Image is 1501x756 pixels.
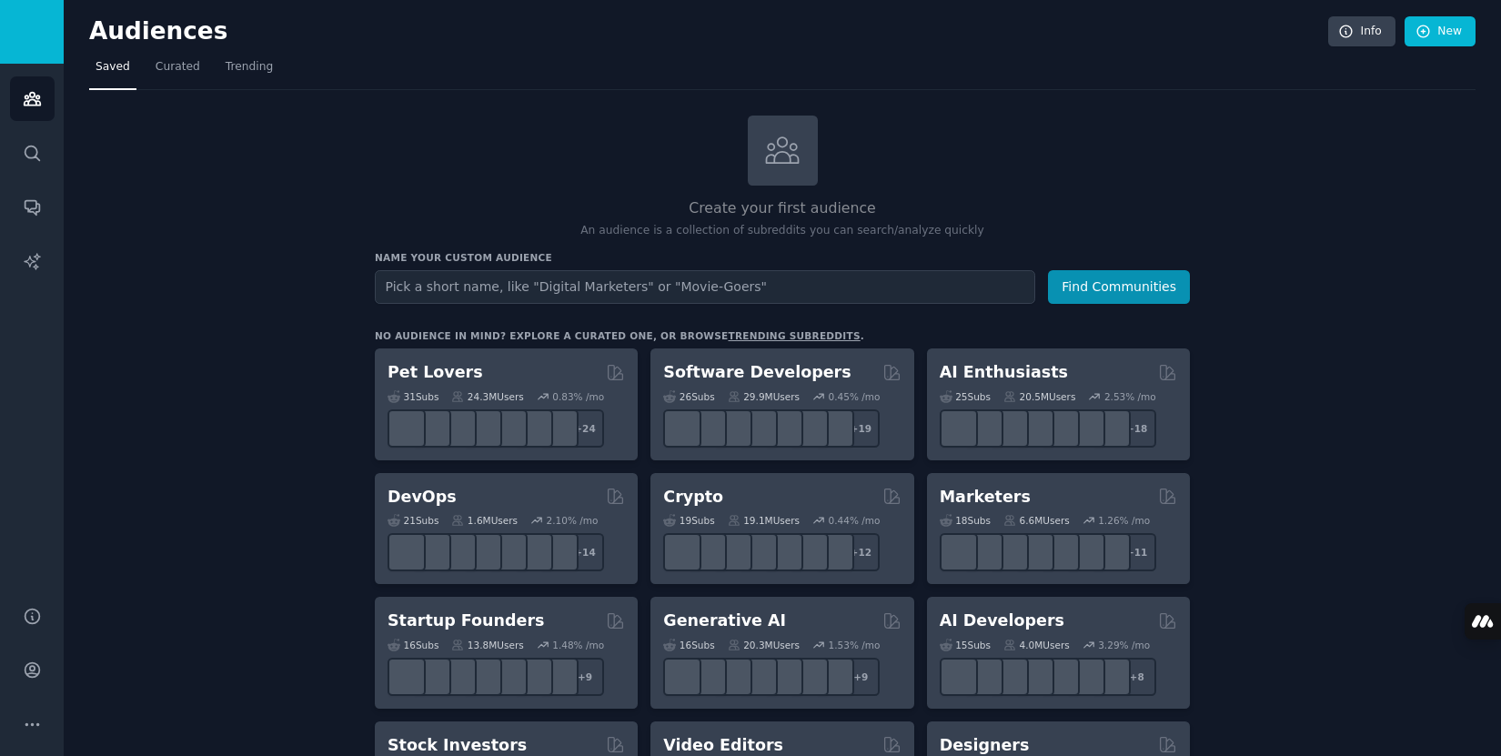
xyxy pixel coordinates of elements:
[469,414,498,442] img: turtle
[663,390,714,403] div: 26 Sub s
[796,539,824,567] img: CryptoNews
[1046,539,1074,567] img: googleads
[1021,414,1049,442] img: chatgpt_promptDesign
[393,662,421,690] img: EntrepreneurRideAlong
[11,16,53,48] img: GummySearch logo
[771,414,799,442] img: reactnative
[694,662,722,690] img: dalle2
[821,539,850,567] img: defi_
[1104,390,1156,403] div: 2.53 % /mo
[388,390,438,403] div: 31 Sub s
[418,662,447,690] img: SaaS
[495,414,523,442] img: cockatiel
[1021,539,1049,567] img: Emailmarketing
[1098,639,1150,651] div: 3.29 % /mo
[469,662,498,690] img: ycombinator
[1003,514,1070,527] div: 6.6M Users
[720,414,748,442] img: learnjavascript
[1097,662,1125,690] img: AIDevelopersSociety
[841,533,880,571] div: + 12
[694,539,722,567] img: 0xPolygon
[663,639,714,651] div: 16 Sub s
[520,539,549,567] img: aws_cdk
[663,361,851,384] h2: Software Developers
[546,662,574,690] img: growmybusiness
[970,414,998,442] img: DeepSeek
[89,53,136,90] a: Saved
[418,414,447,442] img: ballpython
[1118,409,1156,448] div: + 18
[451,514,518,527] div: 1.6M Users
[375,223,1190,239] p: An audience is a collection of subreddits you can search/analyze quickly
[1021,662,1049,690] img: MistralAI
[566,658,604,696] div: + 9
[995,662,1023,690] img: Rag
[566,409,604,448] div: + 24
[388,639,438,651] div: 16 Sub s
[940,639,991,651] div: 15 Sub s
[375,329,864,342] div: No audience in mind? Explore a curated one, or browse .
[546,539,574,567] img: PlatformEngineers
[728,514,800,527] div: 19.1M Users
[546,414,574,442] img: dogbreed
[829,639,881,651] div: 1.53 % /mo
[1328,16,1395,47] a: Info
[728,639,800,651] div: 20.3M Users
[149,53,207,90] a: Curated
[944,414,972,442] img: GoogleGeminiAI
[1072,539,1100,567] img: MarketingResearch
[1405,16,1476,47] a: New
[388,610,544,632] h2: Startup Founders
[940,514,991,527] div: 18 Sub s
[745,414,773,442] img: iOSProgramming
[669,414,697,442] img: software
[388,514,438,527] div: 21 Sub s
[520,414,549,442] img: PetAdvice
[375,251,1190,264] h3: Name your custom audience
[745,662,773,690] img: sdforall
[1097,414,1125,442] img: ArtificalIntelligence
[1048,270,1190,304] button: Find Communities
[566,533,604,571] div: + 14
[1046,414,1074,442] img: chatgpt_prompts_
[1003,390,1075,403] div: 20.5M Users
[444,414,472,442] img: leopardgeckos
[451,390,523,403] div: 24.3M Users
[970,539,998,567] img: bigseo
[940,486,1031,509] h2: Marketers
[226,59,273,76] span: Trending
[469,539,498,567] img: DevOpsLinks
[1118,658,1156,696] div: + 8
[89,17,1328,46] h2: Audiences
[552,390,604,403] div: 0.83 % /mo
[720,662,748,690] img: deepdream
[970,662,998,690] img: LangChain
[796,414,824,442] img: AskComputerScience
[375,270,1035,304] input: Pick a short name, like "Digital Marketers" or "Movie-Goers"
[375,197,1190,220] h2: Create your first audience
[728,330,860,341] a: trending subreddits
[393,539,421,567] img: azuredevops
[944,539,972,567] img: content_marketing
[728,390,800,403] div: 29.9M Users
[96,59,130,76] span: Saved
[841,409,880,448] div: + 19
[745,539,773,567] img: web3
[1003,639,1070,651] div: 4.0M Users
[1072,414,1100,442] img: OpenAIDev
[995,414,1023,442] img: AItoolsCatalog
[1072,662,1100,690] img: llmops
[940,610,1064,632] h2: AI Developers
[495,539,523,567] img: platformengineering
[663,486,723,509] h2: Crypto
[451,639,523,651] div: 13.8M Users
[444,662,472,690] img: startup
[1098,514,1150,527] div: 1.26 % /mo
[388,486,457,509] h2: DevOps
[495,662,523,690] img: indiehackers
[771,539,799,567] img: defiblockchain
[841,658,880,696] div: + 9
[444,539,472,567] img: Docker_DevOps
[663,514,714,527] div: 19 Sub s
[156,59,200,76] span: Curated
